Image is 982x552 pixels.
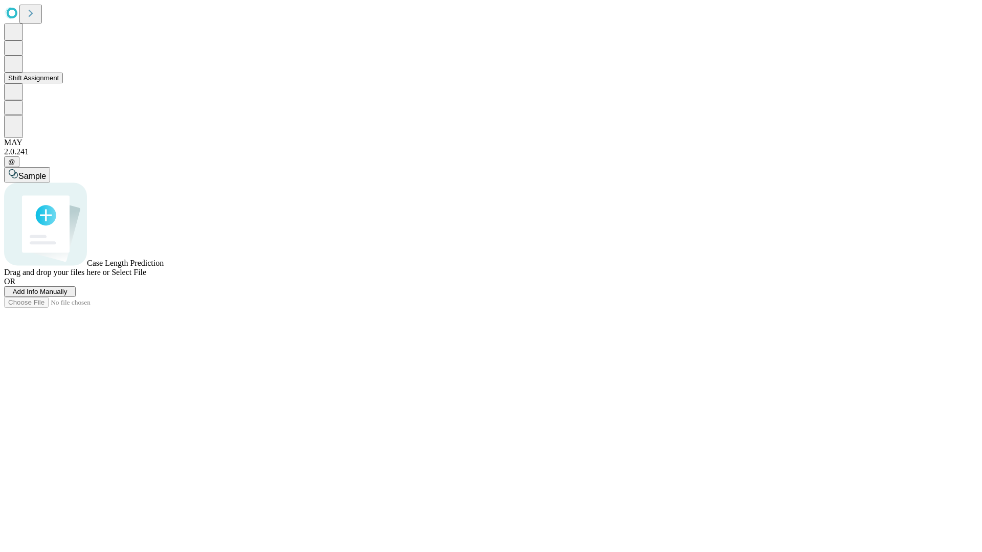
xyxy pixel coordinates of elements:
[111,268,146,277] span: Select File
[8,158,15,166] span: @
[4,286,76,297] button: Add Info Manually
[4,167,50,182] button: Sample
[4,268,109,277] span: Drag and drop your files here or
[4,147,978,156] div: 2.0.241
[4,73,63,83] button: Shift Assignment
[13,288,68,295] span: Add Info Manually
[87,259,164,267] span: Case Length Prediction
[4,138,978,147] div: MAY
[4,156,19,167] button: @
[18,172,46,180] span: Sample
[4,277,15,286] span: OR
